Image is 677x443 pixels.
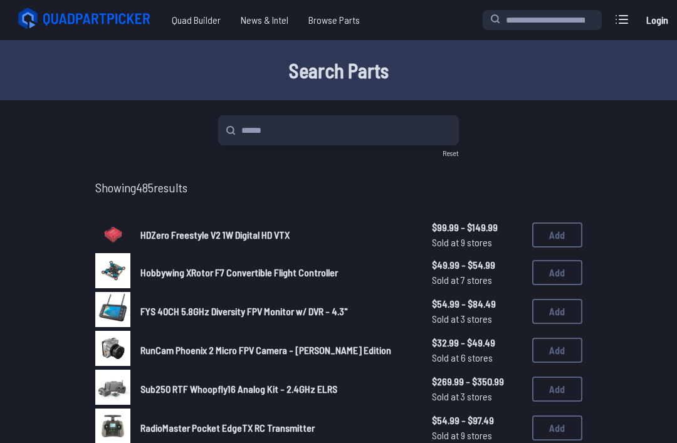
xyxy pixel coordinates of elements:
[95,253,130,288] img: image
[140,265,412,280] a: Hobbywing XRotor F7 Convertible Flight Controller
[140,344,391,356] span: RunCam Phoenix 2 Micro FPV Camera - [PERSON_NAME] Edition
[140,227,412,242] a: HDZero Freestyle V2 1W Digital HD VTX
[532,299,582,324] button: Add
[432,428,522,443] span: Sold at 9 stores
[140,422,315,434] span: RadioMaster Pocket EdgeTX RC Transmitter
[140,266,338,278] span: Hobbywing XRotor F7 Convertible Flight Controller
[95,292,130,331] a: image
[95,253,130,292] a: image
[532,415,582,440] button: Add
[95,331,130,370] a: image
[432,258,522,273] span: $49.99 - $54.99
[532,222,582,248] button: Add
[140,305,348,317] span: FYS 40CH 5.8GHz Diversity FPV Monitor w/ DVR - 4.3"
[432,350,522,365] span: Sold at 6 stores
[95,331,130,366] img: image
[532,260,582,285] button: Add
[95,178,582,197] p: Showing 485 results
[532,377,582,402] button: Add
[432,374,522,389] span: $269.99 - $350.99
[432,311,522,326] span: Sold at 3 stores
[443,149,459,157] a: Reset
[140,420,412,435] a: RadioMaster Pocket EdgeTX RC Transmitter
[432,335,522,350] span: $32.99 - $49.49
[298,8,370,33] a: Browse Parts
[642,8,672,33] a: Login
[95,217,130,253] a: image
[95,292,130,327] img: image
[140,229,290,241] span: HDZero Freestyle V2 1W Digital HD VTX
[140,383,337,395] span: Sub250 RTF Whoopfly16 Analog Kit - 2.4GHz ELRS
[432,413,522,428] span: $54.99 - $97.49
[15,55,662,85] h1: Search Parts
[432,296,522,311] span: $54.99 - $84.49
[432,235,522,250] span: Sold at 9 stores
[95,370,130,409] a: image
[95,219,130,249] img: image
[432,220,522,235] span: $99.99 - $149.99
[231,8,298,33] a: News & Intel
[532,338,582,363] button: Add
[432,273,522,288] span: Sold at 7 stores
[432,389,522,404] span: Sold at 3 stores
[140,382,412,397] a: Sub250 RTF Whoopfly16 Analog Kit - 2.4GHz ELRS
[140,304,412,319] a: FYS 40CH 5.8GHz Diversity FPV Monitor w/ DVR - 4.3"
[162,8,231,33] a: Quad Builder
[140,343,412,358] a: RunCam Phoenix 2 Micro FPV Camera - [PERSON_NAME] Edition
[95,370,130,405] img: image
